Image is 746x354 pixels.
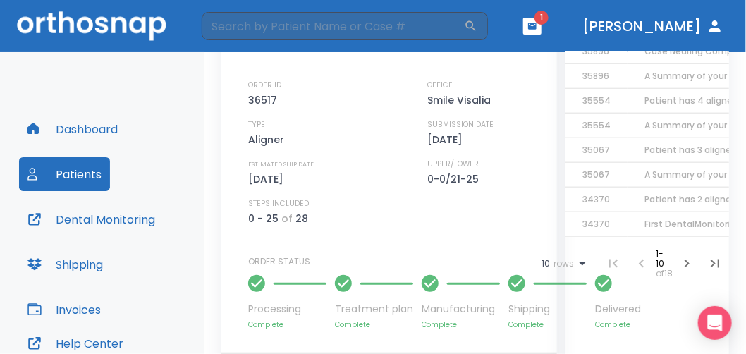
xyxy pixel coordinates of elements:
p: 36517 [248,92,282,109]
p: SUBMISSION DATE [427,118,494,131]
p: Complete [508,319,587,330]
span: 1 - 10 [656,248,664,269]
span: 34370 [582,218,610,230]
p: 0 - 25 [248,210,279,227]
img: Orthosnap [17,11,166,40]
span: 35896 [582,70,609,82]
input: Search by Patient Name or Case # [202,12,464,40]
span: 35554 [582,94,611,106]
span: rows [550,259,574,269]
p: Processing [248,302,326,317]
p: ORDER STATUS [248,255,547,268]
p: UPPER/LOWER [427,158,479,171]
p: Complete [422,319,500,330]
p: ORDER ID [248,79,281,92]
p: Complete [335,319,413,330]
p: [DATE] [248,171,288,188]
p: [DATE] [427,131,467,148]
span: 1 [534,11,549,25]
span: 10 [542,259,550,269]
p: Treatment plan [335,302,413,317]
span: 35067 [582,144,610,156]
button: Dashboard [19,112,126,146]
p: Smile Visalia [427,92,496,109]
p: Complete [248,319,326,330]
p: of [281,210,293,227]
span: 35554 [582,119,611,131]
span: 34370 [582,193,610,205]
span: 35067 [582,169,610,181]
p: Manufacturing [422,302,500,317]
p: 28 [295,210,308,227]
button: Patients [19,157,110,191]
p: TYPE [248,118,265,131]
p: Shipping [508,302,587,317]
p: Aligner [248,131,289,148]
button: Invoices [19,293,109,326]
p: OFFICE [427,79,453,92]
button: Dental Monitoring [19,202,164,236]
p: ESTIMATED SHIP DATE [248,158,314,171]
p: STEPS INCLUDED [248,197,309,210]
div: Open Intercom Messenger [698,306,732,340]
button: [PERSON_NAME] [577,13,729,39]
p: 0-0/21-25 [427,171,484,188]
span: of 18 [656,267,673,279]
button: Shipping [19,248,111,281]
